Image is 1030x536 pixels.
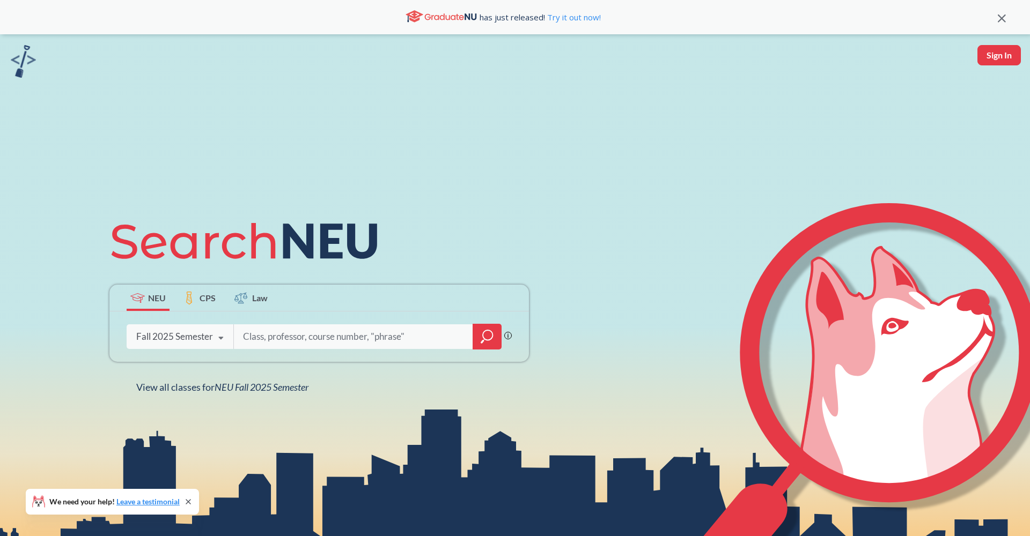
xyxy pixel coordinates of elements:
[200,292,216,304] span: CPS
[545,12,601,23] a: Try it out now!
[215,381,308,393] span: NEU Fall 2025 Semester
[473,324,502,349] div: magnifying glass
[481,329,494,344] svg: magnifying glass
[11,45,36,78] img: sandbox logo
[11,45,36,81] a: sandbox logo
[136,331,213,343] div: Fall 2025 Semester
[136,381,308,393] span: View all classes for
[480,11,601,23] span: has just released!
[242,325,465,348] input: Class, professor, course number, "phrase"
[116,497,180,506] a: Leave a testimonial
[252,292,268,304] span: Law
[148,292,166,304] span: NEU
[49,498,180,505] span: We need your help!
[977,45,1021,65] button: Sign In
